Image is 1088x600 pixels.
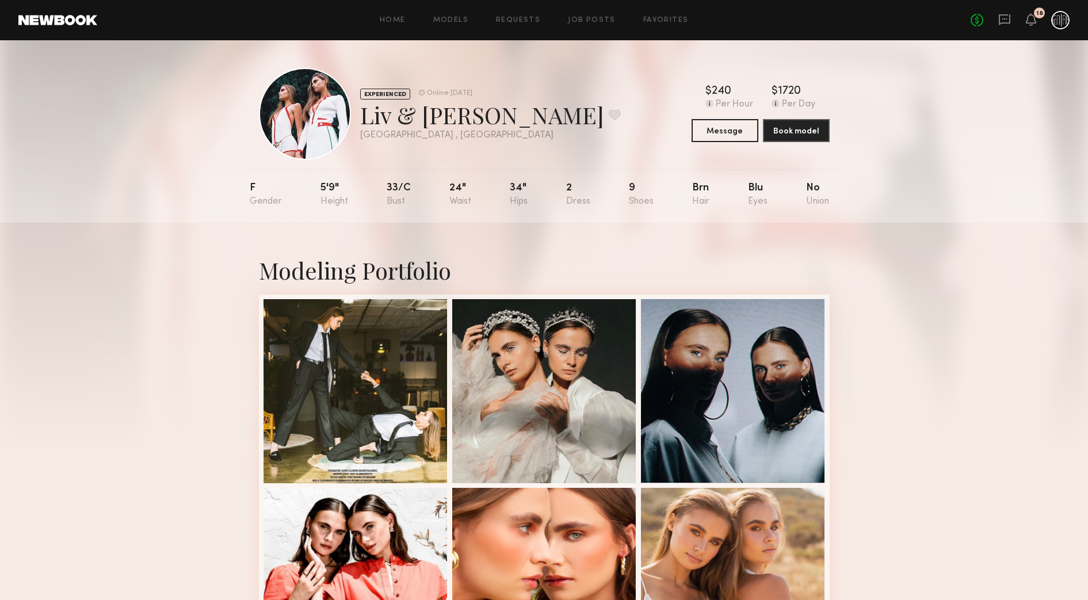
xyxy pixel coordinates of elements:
div: No [806,183,829,207]
div: 24" [449,183,471,207]
a: Home [380,17,406,24]
div: 34" [510,183,528,207]
a: Favorites [643,17,689,24]
div: F [250,183,282,207]
button: Book model [763,119,830,142]
div: Per Hour [716,100,753,110]
div: Brn [692,183,709,207]
a: Models [433,17,468,24]
div: 9 [629,183,654,207]
div: EXPERIENCED [360,89,410,100]
div: Liv & [PERSON_NAME] [360,100,621,130]
a: Job Posts [568,17,616,24]
a: Requests [496,17,540,24]
div: $ [772,86,778,97]
div: 2 [566,183,590,207]
div: 240 [712,86,731,97]
div: Online [DATE] [427,90,472,97]
div: 18 [1036,10,1043,17]
div: Blu [748,183,768,207]
div: Modeling Portfolio [259,255,830,285]
div: 1720 [778,86,801,97]
div: 33/c [387,183,411,207]
div: $ [705,86,712,97]
div: 5'9" [320,183,348,207]
div: Per Day [782,100,815,110]
div: [GEOGRAPHIC_DATA] , [GEOGRAPHIC_DATA] [360,131,621,140]
button: Message [692,119,758,142]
